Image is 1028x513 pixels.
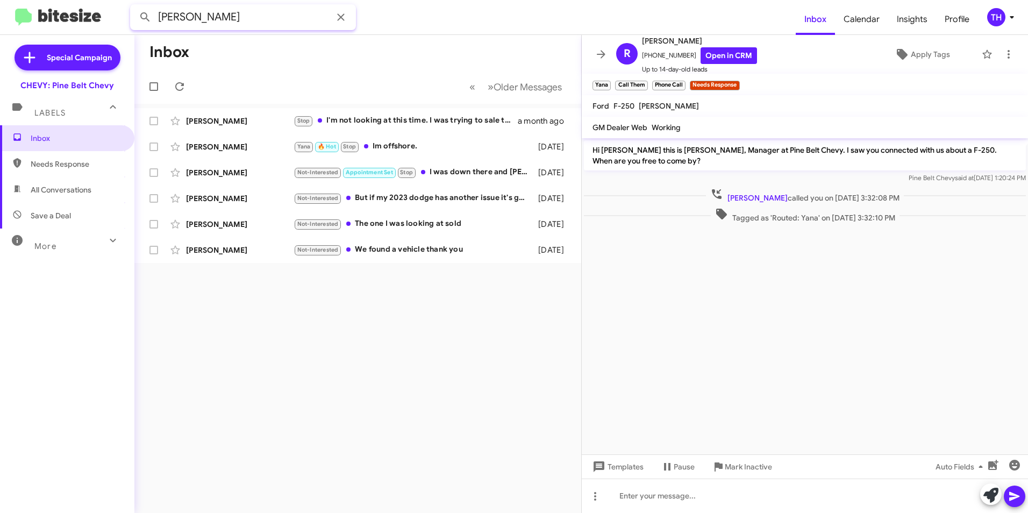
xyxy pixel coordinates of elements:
span: All Conversations [31,184,91,195]
span: Yana [297,143,311,150]
span: Not-Interested [297,220,339,227]
div: a month ago [518,116,573,126]
span: Stop [400,169,413,176]
small: Yana [592,81,611,90]
span: Special Campaign [47,52,112,63]
p: Hi [PERSON_NAME] this is [PERSON_NAME], Manager at Pine Belt Chevy. I saw you connected with us a... [584,140,1026,170]
span: GM Dealer Web [592,123,647,132]
span: Mark Inactive [725,457,772,476]
div: [PERSON_NAME] [186,245,294,255]
div: I'm not looking at this time. I was trying to sale that truck but [PERSON_NAME] motors told me th... [294,115,518,127]
span: Tagged as 'Routed: Yana' on [DATE] 3:32:10 PM [711,208,900,223]
span: Appointment Set [346,169,393,176]
button: Mark Inactive [703,457,781,476]
div: The one I was looking at sold [294,218,533,230]
span: Templates [590,457,644,476]
a: Insights [888,4,936,35]
button: Apply Tags [867,45,976,64]
div: [PERSON_NAME] [186,141,294,152]
small: Needs Response [690,81,739,90]
span: F-250 [613,101,634,111]
div: [DATE] [533,245,573,255]
span: Up to 14-day-old leads [642,64,757,75]
div: [PERSON_NAME] [186,116,294,126]
span: [PERSON_NAME] [727,193,788,203]
span: Older Messages [494,81,562,93]
span: Not-Interested [297,195,339,202]
span: said at [955,174,974,182]
a: Inbox [796,4,835,35]
div: [PERSON_NAME] [186,193,294,204]
div: [DATE] [533,219,573,230]
span: Auto Fields [936,457,987,476]
button: Previous [463,76,482,98]
input: Search [130,4,356,30]
a: Open in CRM [701,47,757,64]
button: Auto Fields [927,457,996,476]
span: [PHONE_NUMBER] [642,47,757,64]
a: Special Campaign [15,45,120,70]
span: » [488,80,494,94]
div: [PERSON_NAME] [186,219,294,230]
span: More [34,241,56,251]
span: Stop [297,117,310,124]
span: Not-Interested [297,246,339,253]
span: [PERSON_NAME] [642,34,757,47]
div: I was down there and [PERSON_NAME] wouldn't negotiate any on the price so I'm not going to be abl... [294,166,533,179]
span: 🔥 Hot [318,143,336,150]
button: Next [481,76,568,98]
div: Im offshore. [294,140,533,153]
button: Pause [652,457,703,476]
div: TH [987,8,1005,26]
div: But if my 2023 dodge has another issue it's gone [294,192,533,204]
small: Call Them [615,81,647,90]
a: Calendar [835,4,888,35]
span: [PERSON_NAME] [639,101,699,111]
span: Apply Tags [911,45,950,64]
span: Save a Deal [31,210,71,221]
div: [DATE] [533,141,573,152]
span: Ford [592,101,609,111]
nav: Page navigation example [463,76,568,98]
span: Pause [674,457,695,476]
button: Templates [582,457,652,476]
span: « [469,80,475,94]
span: Labels [34,108,66,118]
span: Stop [343,143,356,150]
div: [DATE] [533,167,573,178]
div: CHEVY: Pine Belt Chevy [20,80,114,91]
span: Needs Response [31,159,122,169]
h1: Inbox [149,44,189,61]
span: Pine Belt Chevy [DATE] 1:20:24 PM [909,174,1026,182]
div: We found a vehicle thank you [294,244,533,256]
span: Inbox [31,133,122,144]
span: Working [652,123,681,132]
span: Not-Interested [297,169,339,176]
div: [PERSON_NAME] [186,167,294,178]
small: Phone Call [652,81,686,90]
button: TH [978,8,1016,26]
a: Profile [936,4,978,35]
span: called you on [DATE] 3:32:08 PM [706,188,904,203]
span: R [624,45,631,62]
div: [DATE] [533,193,573,204]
